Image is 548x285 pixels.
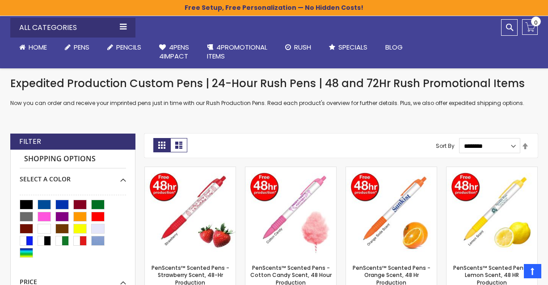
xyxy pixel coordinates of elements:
[207,42,267,61] span: 4PROMOTIONAL ITEMS
[10,100,538,107] p: Now you can order and receive your imprinted pens just in time with our Rush Production Pens. Rea...
[376,38,412,57] a: Blog
[10,76,538,91] h1: Expedited Production Custom Pens | 24-Hour Rush Pens | 48 and 72Hr Rush Promotional Items
[116,42,141,52] span: Pencils
[150,38,198,67] a: 4Pens4impact
[346,167,437,174] a: PenScents™ Scented Pens - Orange Scent, 48 Hr Production
[447,167,537,258] img: PenScents™ Scented Pens - Lemon Scent, 48 HR Production
[346,167,437,258] img: PenScents™ Scented Pens - Orange Scent, 48 Hr Production
[159,42,189,61] span: 4Pens 4impact
[385,42,403,52] span: Blog
[20,168,126,184] div: Select A Color
[534,18,538,27] span: 0
[10,18,135,38] div: All Categories
[245,167,336,174] a: PenScents™ Scented Pens - Cotton Candy Scent, 48 Hour Production
[10,38,56,57] a: Home
[98,38,150,57] a: Pencils
[524,264,541,278] a: Top
[153,138,170,152] strong: Grid
[294,42,311,52] span: Rush
[198,38,276,67] a: 4PROMOTIONALITEMS
[522,19,538,35] a: 0
[436,142,455,150] label: Sort By
[19,137,41,147] strong: Filter
[145,167,236,174] a: PenScents™ Scented Pens - Strawberry Scent, 48-Hr Production
[20,150,126,169] strong: Shopping Options
[56,38,98,57] a: Pens
[145,167,236,258] img: PenScents™ Scented Pens - Strawberry Scent, 48-Hr Production
[338,42,367,52] span: Specials
[276,38,320,57] a: Rush
[29,42,47,52] span: Home
[447,167,537,174] a: PenScents™ Scented Pens - Lemon Scent, 48 HR Production
[245,167,336,258] img: PenScents™ Scented Pens - Cotton Candy Scent, 48 Hour Production
[74,42,89,52] span: Pens
[320,38,376,57] a: Specials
